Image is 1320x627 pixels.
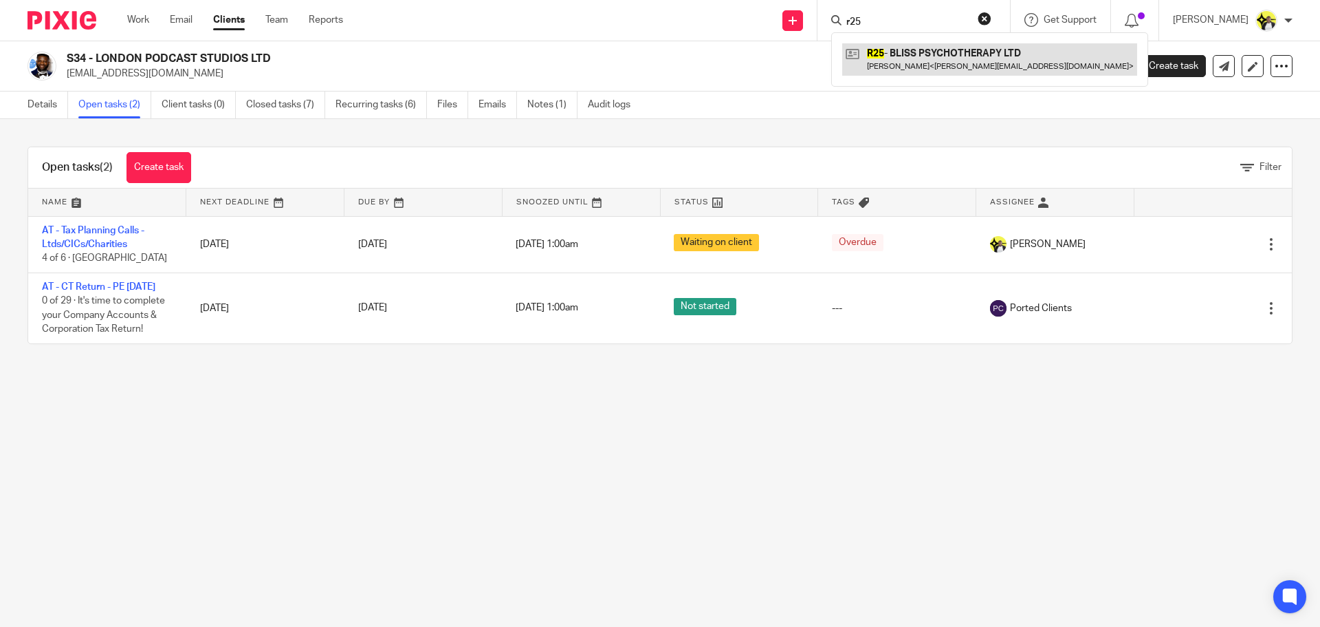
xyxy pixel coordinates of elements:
a: AT - CT Return - PE [DATE] [42,282,155,292]
span: 0 of 29 · It's time to complete your Company Accounts & Corporation Tax Return! [42,296,165,334]
a: Email [170,13,192,27]
a: Open tasks (2) [78,92,151,118]
span: Filter [1259,162,1281,172]
span: [DATE] 1:00am [516,304,578,313]
a: Files [437,92,468,118]
a: Clients [213,13,245,27]
p: [EMAIL_ADDRESS][DOMAIN_NAME] [67,67,1105,81]
span: Status [674,198,709,206]
a: Work [127,13,149,27]
span: Get Support [1044,15,1097,25]
span: 4 of 6 · [GEOGRAPHIC_DATA] [42,253,167,263]
img: svg%3E [990,300,1006,317]
span: Ported Clients [1010,301,1072,315]
td: [DATE] [186,273,344,343]
span: Overdue [832,234,883,251]
a: Create task [126,152,191,183]
a: Closed tasks (7) [246,92,325,118]
span: Tags [832,198,855,206]
span: [DATE] [358,304,387,313]
a: Notes (1) [527,92,577,118]
a: AT - Tax Planning Calls - Ltds/CICs/Charities [42,226,144,249]
input: Search [845,17,969,29]
img: Kiosa%20Sukami%20Getty%20Images.png [27,52,56,81]
img: Pixie [27,11,96,30]
a: Audit logs [588,92,641,118]
p: [PERSON_NAME] [1173,13,1248,27]
h1: Open tasks [42,160,113,175]
a: Recurring tasks (6) [335,92,427,118]
button: Clear [978,12,991,25]
a: Team [265,13,288,27]
span: Waiting on client [674,234,759,251]
a: Create task [1126,55,1206,77]
h2: S34 - LONDON PODCAST STUDIOS LTD [67,52,898,66]
span: [PERSON_NAME] [1010,237,1086,251]
a: Emails [478,92,517,118]
span: [DATE] [358,240,387,249]
a: Details [27,92,68,118]
div: --- [832,301,962,315]
td: [DATE] [186,216,344,273]
a: Reports [309,13,343,27]
span: Not started [674,298,736,315]
span: (2) [100,162,113,173]
span: [DATE] 1:00am [516,240,578,249]
span: Snoozed Until [516,198,588,206]
a: Client tasks (0) [162,92,236,118]
img: Carine-Starbridge.jpg [1255,10,1277,32]
img: Carine-Starbridge.jpg [990,236,1006,253]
